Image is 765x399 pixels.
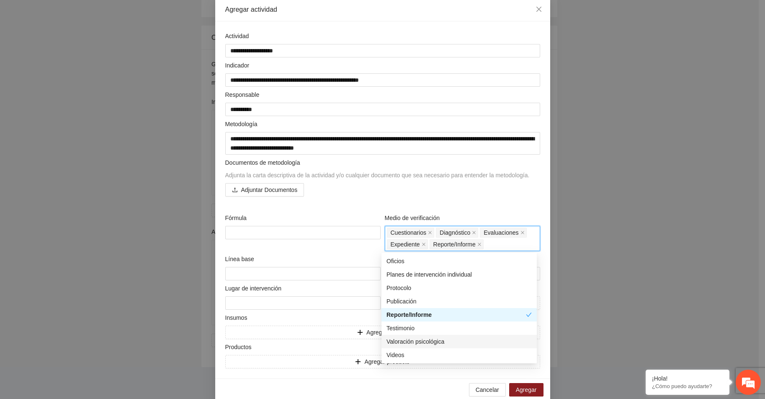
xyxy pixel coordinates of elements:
span: Adjunta la carta descriptiva de la actividad y/o cualquier documento que sea necesario para enten... [225,172,530,179]
span: Medio de verificación [385,213,443,223]
button: plusAgregar producto [225,355,540,368]
span: close [422,242,426,246]
button: Agregar [509,383,543,396]
span: Expediente [387,239,428,249]
span: close [472,231,476,235]
div: ¡Hola! [652,375,723,382]
div: Testimonio [381,321,537,335]
textarea: Escriba su mensaje y pulse “Intro” [4,229,160,258]
span: Reporte/Informe [433,240,476,249]
span: Cancelar [476,385,499,394]
span: Indicador [225,61,252,70]
span: Evaluaciones [484,228,518,237]
div: Protocolo [386,283,532,293]
button: Cancelar [469,383,506,396]
div: Valoración psicológica [386,337,532,346]
button: uploadAdjuntar Documentos [225,183,304,197]
span: Documentos de metodología [225,159,300,166]
span: upload [232,187,238,194]
div: Valoración psicológica [381,335,537,348]
span: close [536,6,542,13]
span: close [428,231,432,235]
div: Publicación [381,295,537,308]
div: Planes de intervención individual [381,268,537,281]
span: Diagnóstico [436,228,478,238]
span: Agregar producto [364,357,410,366]
div: Planes de intervención individual [386,270,532,279]
span: Actividad [225,31,252,41]
p: ¿Cómo puedo ayudarte? [652,383,723,389]
div: Minimizar ventana de chat en vivo [137,4,157,24]
div: Oficios [381,254,537,268]
div: Reporte/Informe [386,310,526,319]
div: Oficios [386,256,532,266]
div: Protocolo [381,281,537,295]
span: Línea base [225,254,258,264]
span: Agregar [516,385,537,394]
div: Videos [386,350,532,360]
div: Reporte/Informe [381,308,537,321]
span: Diagnóstico [440,228,470,237]
span: uploadAdjuntar Documentos [225,187,304,193]
span: Adjuntar Documentos [241,185,298,194]
span: Metodología [225,119,261,129]
span: Responsable [225,90,263,99]
div: Testimonio [386,324,532,333]
span: plus [357,329,363,336]
div: Chatee con nosotros ahora [44,43,141,54]
span: Reporte/Informe [430,239,484,249]
span: check [526,312,532,318]
span: Expediente [391,240,420,249]
span: Fórmula [225,213,250,223]
button: plusAgregar insumo [225,326,540,339]
div: Agregar actividad [225,5,540,14]
span: close [477,242,482,246]
span: Productos [225,342,255,352]
span: Cuestionarios [387,228,435,238]
span: Evaluaciones [480,228,526,238]
span: Cuestionarios [391,228,427,237]
div: Publicación [386,297,532,306]
span: close [520,231,525,235]
div: Videos [381,348,537,362]
span: Insumos [225,313,251,322]
span: Agregar insumo [366,328,408,337]
span: Lugar de intervención [225,284,285,293]
span: plus [355,359,361,365]
span: Estamos en línea. [49,112,116,197]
